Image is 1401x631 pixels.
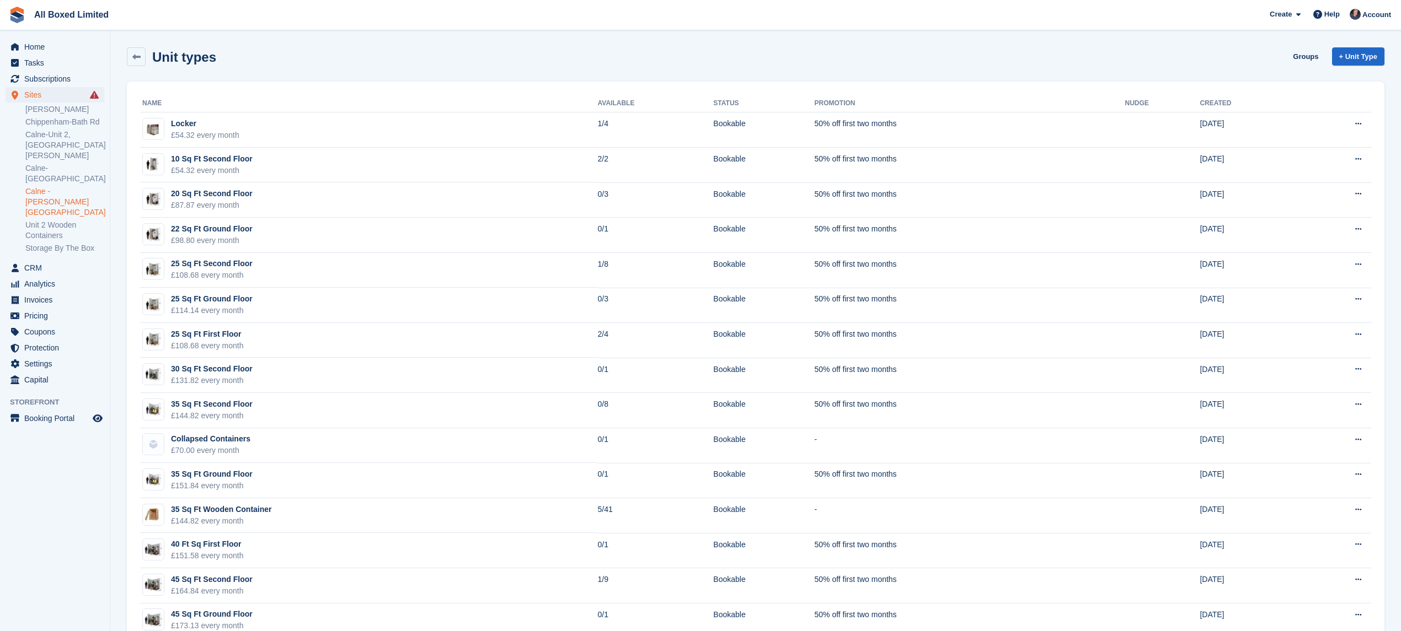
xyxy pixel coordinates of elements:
div: £151.58 every month [171,550,244,562]
td: Bookable [713,148,814,183]
span: CRM [24,260,90,276]
td: 50% off first two months [814,218,1125,253]
div: £164.84 every month [171,585,253,597]
th: Created [1200,95,1298,112]
a: menu [6,260,104,276]
h2: Unit types [152,50,216,64]
div: 25 Sq Ft Ground Floor [171,293,253,305]
span: Pricing [24,308,90,323]
th: Name [140,95,598,112]
span: Capital [24,372,90,387]
img: 25-sqft-unit.jpg [143,296,164,312]
img: 40-sqft-unit.jpg [143,542,164,558]
td: - [814,498,1125,533]
div: 25 Sq Ft Second Floor [171,258,253,269]
div: £98.80 every month [171,235,253,246]
div: £54.32 every month [171,130,239,141]
img: blank-unit-type-icon-ffbac7b88ba66c5e286b0e438baccc4b9c83835d4c34f86887a83fc20ec27e7b.svg [143,434,164,455]
td: [DATE] [1200,218,1298,253]
span: Home [24,39,90,55]
td: 50% off first two months [814,288,1125,323]
td: 5/41 [598,498,714,533]
td: 0/8 [598,393,714,428]
a: menu [6,39,104,55]
div: 35 Sq Ft Wooden Container [171,504,272,515]
span: Account [1362,9,1391,20]
td: Bookable [713,323,814,358]
a: Calne-Unit 2, [GEOGRAPHIC_DATA][PERSON_NAME] [25,130,104,161]
span: Settings [24,356,90,371]
div: 30 Sq Ft Second Floor [171,363,253,375]
a: Storage By The Box [25,243,104,254]
a: Calne -[PERSON_NAME][GEOGRAPHIC_DATA] [25,186,104,218]
td: Bookable [713,288,814,323]
span: Booking Portal [24,411,90,426]
div: 25 Sq Ft First Floor [171,328,244,340]
td: 0/1 [598,428,714,463]
div: £144.82 every month [171,515,272,527]
td: [DATE] [1200,533,1298,568]
img: stora-icon-8386f47178a22dfd0bd8f6a31ec36ba5ce8667c1dd55bd0f319d3a0aa187defe.svg [9,7,25,23]
span: Protection [24,340,90,355]
div: 45 Sq Ft Second Floor [171,574,253,585]
td: 50% off first two months [814,148,1125,183]
td: 50% off first two months [814,323,1125,358]
td: 50% off first two months [814,358,1125,393]
a: All Boxed Limited [30,6,113,24]
a: menu [6,87,104,103]
td: [DATE] [1200,498,1298,533]
img: 30-sqft-unit.jpg [143,366,164,382]
td: 50% off first two months [814,253,1125,288]
img: Locker%20Small%20-%20Plain.jpg [143,118,164,139]
img: 180322_timberPackaging_websiteImages_1120x763px_removalParent2-500x340.jpg [143,508,164,522]
a: menu [6,356,104,371]
span: Coupons [24,324,90,339]
td: 50% off first two months [814,463,1125,498]
a: menu [6,308,104,323]
span: Tasks [24,55,90,71]
td: 0/1 [598,218,714,253]
div: 45 Sq Ft Ground Floor [171,608,253,620]
div: £108.68 every month [171,269,253,281]
th: Promotion [814,95,1125,112]
td: Bookable [713,253,814,288]
td: Bookable [713,182,814,218]
a: Chippenham-Bath Rd [25,117,104,127]
img: 35-sqft-unit.jpg [143,401,164,417]
td: Bookable [713,393,814,428]
td: 0/1 [598,463,714,498]
div: £70.00 every month [171,445,250,456]
th: Nudge [1125,95,1200,112]
a: menu [6,411,104,426]
img: 25-sqft-unit.jpg [143,331,164,347]
td: 0/3 [598,288,714,323]
td: 2/2 [598,148,714,183]
td: [DATE] [1200,182,1298,218]
div: 35 Sq Ft Ground Floor [171,468,253,480]
div: Collapsed Containers [171,433,250,445]
img: 35-sqft-unit.jpg [143,472,164,488]
td: 50% off first two months [814,393,1125,428]
div: £87.87 every month [171,199,253,211]
div: Locker [171,118,239,130]
td: Bookable [713,568,814,603]
div: 40 Ft Sq First Floor [171,538,244,550]
td: [DATE] [1200,148,1298,183]
div: £54.32 every month [171,165,253,176]
td: Bookable [713,463,814,498]
td: [DATE] [1200,463,1298,498]
td: [DATE] [1200,393,1298,428]
a: menu [6,276,104,292]
td: [DATE] [1200,323,1298,358]
a: Preview store [91,412,104,425]
img: 22%20sq%20ft.jpg [143,226,164,242]
td: [DATE] [1200,358,1298,393]
a: Unit 2 Wooden Containers [25,220,104,241]
td: 50% off first two months [814,182,1125,218]
div: £114.14 every month [171,305,253,316]
img: 20-sqft-unit.jpg [143,191,164,207]
td: [DATE] [1200,288,1298,323]
a: menu [6,340,104,355]
span: Storefront [10,397,110,408]
td: [DATE] [1200,112,1298,148]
